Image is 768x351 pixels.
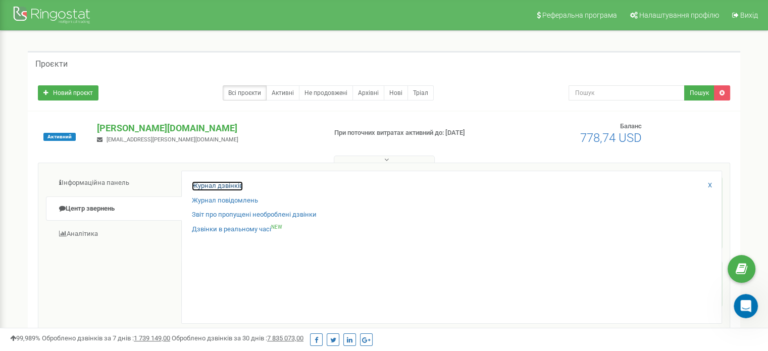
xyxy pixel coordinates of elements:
a: Дзвінки в реальному часіNEW [192,225,282,234]
sup: NEW [271,224,282,230]
span: Вихід [740,11,758,19]
span: [EMAIL_ADDRESS][PERSON_NAME][DOMAIN_NAME] [107,136,238,143]
a: Архівні [352,85,384,101]
span: 99,989% [10,334,40,342]
a: Всі проєкти [223,85,267,101]
span: Налаштування профілю [639,11,719,19]
span: Активний [43,133,76,141]
a: Активні [266,85,299,101]
span: Оброблено дзвінків за 30 днів : [172,334,303,342]
span: 778,74 USD [580,131,642,145]
a: X [708,181,712,190]
span: Баланс [620,122,642,130]
a: Новий проєкт [38,85,98,101]
iframe: Intercom live chat [734,294,758,318]
input: Пошук [569,85,685,101]
a: Інформаційна панель [46,171,182,195]
a: Звіт про пропущені необроблені дзвінки [192,210,317,220]
u: 1 739 149,00 [134,334,170,342]
span: Оброблено дзвінків за 7 днів : [42,334,170,342]
u: 7 835 073,00 [267,334,303,342]
button: Пошук [684,85,714,101]
a: Не продовжені [299,85,353,101]
a: Центр звернень [46,196,182,221]
p: [PERSON_NAME][DOMAIN_NAME] [97,122,318,135]
p: При поточних витратах активний до: [DATE] [334,128,496,138]
h5: Проєкти [35,60,68,69]
a: Аналiтика [46,222,182,246]
a: Журнал дзвінків [192,181,243,191]
a: Журнал повідомлень [192,196,258,206]
a: Нові [384,85,408,101]
a: Тріал [407,85,434,101]
span: Реферальна програма [542,11,617,19]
